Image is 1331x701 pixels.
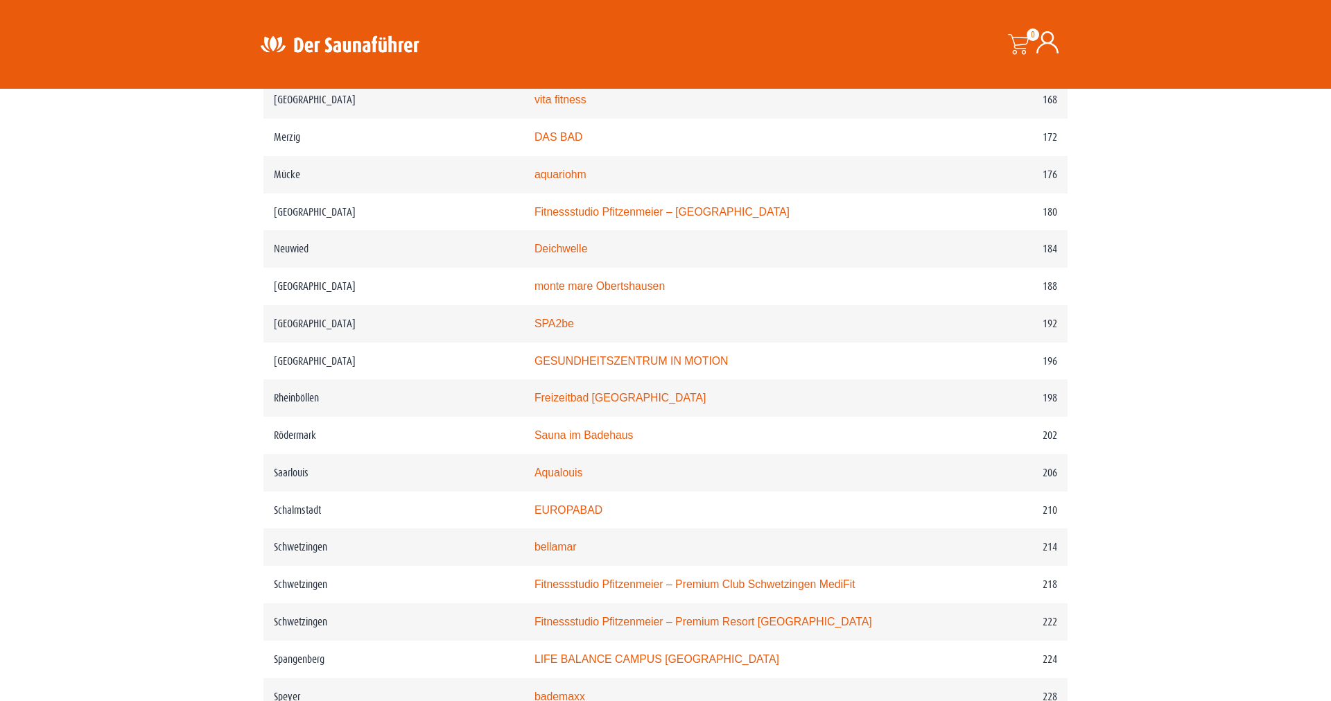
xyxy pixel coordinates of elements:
[534,206,790,218] a: Fitnessstudio Pfitzenmeier – [GEOGRAPHIC_DATA]
[534,504,602,516] a: EUROPABAD
[1027,28,1039,41] span: 0
[534,616,872,628] a: Fitnessstudio Pfitzenmeier – Premium Resort [GEOGRAPHIC_DATA]
[534,541,577,553] a: bellamar
[534,168,586,180] a: aquariohm
[914,81,1068,119] td: 168
[534,355,729,367] a: GESUNDHEITSZENTRUM IN MOTION
[263,603,524,641] td: Schwetzingen
[263,81,524,119] td: [GEOGRAPHIC_DATA]
[914,454,1068,492] td: 206
[534,429,634,441] a: Sauna im Badehaus
[263,566,524,603] td: Schwetzingen
[914,119,1068,156] td: 172
[914,379,1068,417] td: 198
[534,280,665,292] a: monte mare Obertshausen
[263,193,524,231] td: [GEOGRAPHIC_DATA]
[534,94,586,105] a: vita fitness
[914,305,1068,343] td: 192
[534,578,855,590] a: Fitnessstudio Pfitzenmeier – Premium Club Schwetzingen MediFit
[914,528,1068,566] td: 214
[534,243,588,254] a: Deichwelle
[263,230,524,268] td: Neuwied
[263,268,524,305] td: [GEOGRAPHIC_DATA]
[914,417,1068,454] td: 202
[914,566,1068,603] td: 218
[263,305,524,343] td: [GEOGRAPHIC_DATA]
[263,528,524,566] td: Schwetzingen
[263,492,524,529] td: Schalmstadt
[263,641,524,678] td: Spangenberg
[914,230,1068,268] td: 184
[263,454,524,492] td: Saarlouis
[534,653,779,665] a: LIFE BALANCE CAMPUS [GEOGRAPHIC_DATA]
[263,156,524,193] td: Mücke
[263,343,524,380] td: [GEOGRAPHIC_DATA]
[914,343,1068,380] td: 196
[263,417,524,454] td: Rödermark
[534,318,574,329] a: SPA2be
[914,193,1068,231] td: 180
[914,156,1068,193] td: 176
[914,492,1068,529] td: 210
[914,268,1068,305] td: 188
[263,379,524,417] td: Rheinböllen
[263,119,524,156] td: Merzig
[914,641,1068,678] td: 224
[534,467,583,478] a: Aqualouis
[534,131,583,143] a: DAS BAD
[914,603,1068,641] td: 222
[534,392,706,404] a: Freizeitbad [GEOGRAPHIC_DATA]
